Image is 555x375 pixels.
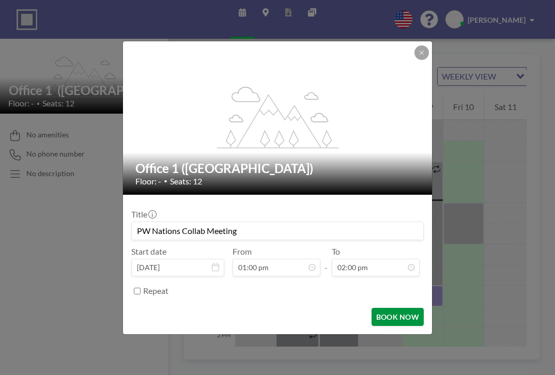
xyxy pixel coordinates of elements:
span: - [325,250,328,273]
h2: Office 1 ([GEOGRAPHIC_DATA]) [135,161,421,176]
label: To [332,246,340,257]
button: BOOK NOW [372,308,424,326]
g: flex-grow: 1.2; [217,86,339,148]
input: Molly's reservation [132,222,423,240]
span: Seats: 12 [170,176,202,186]
label: From [233,246,252,257]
